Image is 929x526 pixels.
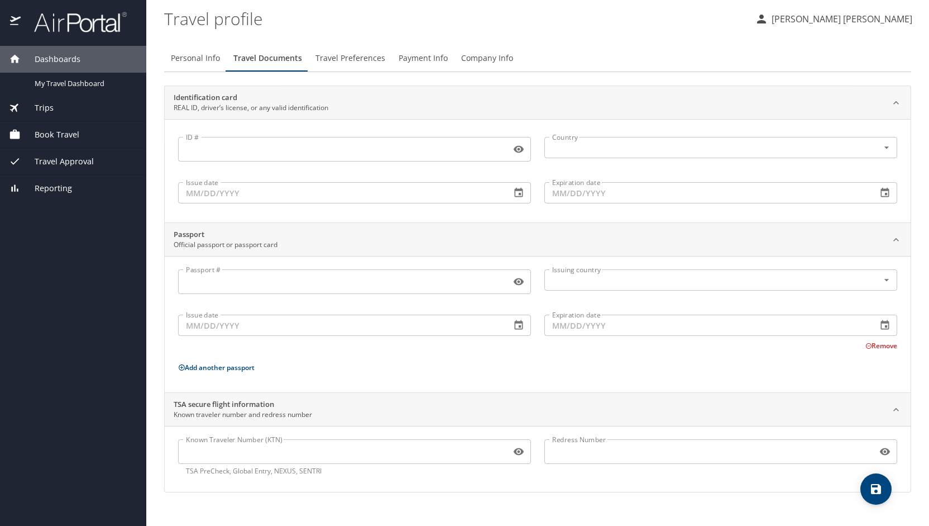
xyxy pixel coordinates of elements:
[178,363,255,372] button: Add another passport
[461,51,513,65] span: Company Info
[21,102,54,114] span: Trips
[880,273,893,287] button: Open
[165,119,911,222] div: Identification cardREAL ID, driver’s license, or any valid identification
[35,78,133,89] span: My Travel Dashboard
[399,51,448,65] span: Payment Info
[174,92,328,103] h2: Identification card
[10,11,22,33] img: icon-airportal.png
[21,53,80,65] span: Dashboards
[165,256,911,392] div: PassportOfficial passport or passport card
[164,1,746,36] h1: Travel profile
[174,410,312,420] p: Known traveler number and redress number
[860,473,892,505] button: save
[544,315,868,336] input: MM/DD/YYYY
[165,426,911,492] div: TSA secure flight informationKnown traveler number and redress number
[174,229,277,240] h2: Passport
[174,103,328,113] p: REAL ID, driver’s license, or any valid identification
[880,141,893,154] button: Open
[315,51,385,65] span: Travel Preferences
[165,223,911,257] div: PassportOfficial passport or passport card
[21,129,79,141] span: Book Travel
[174,399,312,410] h2: TSA secure flight information
[174,240,277,250] p: Official passport or passport card
[233,51,302,65] span: Travel Documents
[21,155,94,168] span: Travel Approval
[178,315,502,336] input: MM/DD/YYYY
[750,9,917,29] button: [PERSON_NAME] [PERSON_NAME]
[165,393,911,427] div: TSA secure flight informationKnown traveler number and redress number
[865,341,897,350] button: Remove
[186,466,523,476] p: TSA PreCheck, Global Entry, NEXUS, SENTRI
[21,182,72,195] span: Reporting
[178,182,502,203] input: MM/DD/YYYY
[768,12,912,26] p: [PERSON_NAME] [PERSON_NAME]
[171,51,220,65] span: Personal Info
[164,45,911,72] div: Profile
[22,11,127,33] img: airportal-logo.png
[544,182,868,203] input: MM/DD/YYYY
[165,86,911,120] div: Identification cardREAL ID, driver’s license, or any valid identification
